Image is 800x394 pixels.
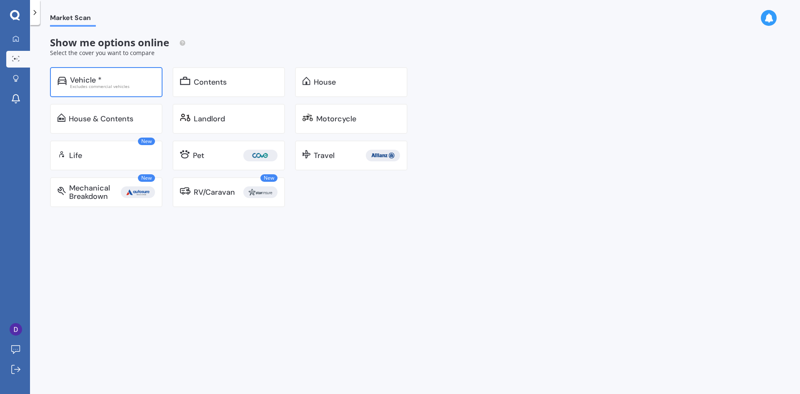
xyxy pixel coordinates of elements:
img: content.01f40a52572271636b6f.svg [180,77,190,85]
div: Pet [193,151,204,160]
div: Mechanical Breakdown [69,184,121,201]
img: home.91c183c226a05b4dc763.svg [302,77,310,85]
img: car.f15378c7a67c060ca3f3.svg [57,77,67,85]
div: Travel [314,151,335,160]
img: landlord.470ea2398dcb263567d0.svg [180,113,190,122]
img: travel.bdda8d6aa9c3f12c5fe2.svg [302,150,310,158]
a: Pet [172,141,285,171]
img: home-and-contents.b802091223b8502ef2dd.svg [57,113,65,122]
img: ACg8ocLOsxiBJQoYLoRJmGEfzkxkEpS7PS0ln6Dgo3d3DqwZ8Lod=s96-c [10,323,22,336]
div: Life [69,151,82,160]
img: rv.0245371a01b30db230af.svg [180,187,190,195]
div: Contents [194,78,227,86]
img: Autosure.webp [122,186,153,198]
div: House & Contents [69,115,133,123]
span: New [138,174,155,182]
span: Select the cover you want to compare [50,49,155,57]
span: New [138,138,155,145]
div: Motorcycle [316,115,356,123]
div: Excludes commercial vehicles [70,84,155,88]
div: House [314,78,336,86]
img: motorbike.c49f395e5a6966510904.svg [302,113,313,122]
div: RV/Caravan [194,188,235,196]
span: Show me options online [50,35,186,49]
img: Star.webp [245,186,276,198]
span: Market Scan [50,14,96,25]
img: Cove.webp [245,150,276,161]
div: Landlord [194,115,225,123]
img: Allianz.webp [367,150,398,161]
span: New [260,174,277,182]
img: pet.71f96884985775575a0d.svg [180,150,190,158]
img: life.f720d6a2d7cdcd3ad642.svg [57,150,66,158]
div: Vehicle * [70,76,102,84]
img: mbi.6615ef239df2212c2848.svg [57,187,66,195]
